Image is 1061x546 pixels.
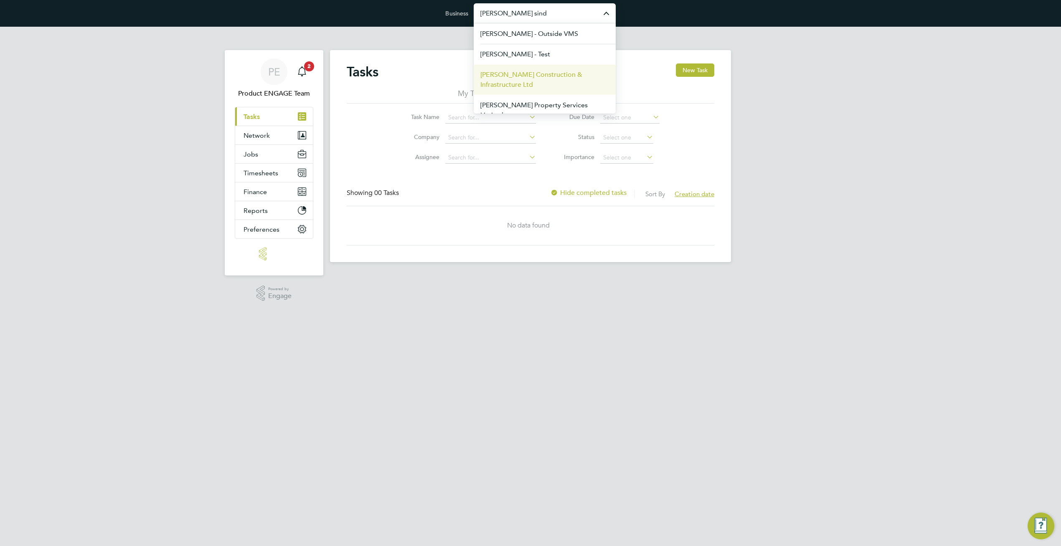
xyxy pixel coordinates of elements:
[268,293,292,300] span: Engage
[256,286,292,301] a: Powered byEngage
[235,126,313,144] button: Network
[244,150,258,158] span: Jobs
[235,247,313,260] a: Go to home page
[235,145,313,163] button: Jobs
[557,113,594,121] label: Due Date
[550,189,627,197] label: Hide completed tasks
[480,29,578,39] span: [PERSON_NAME] - Outside VMS
[557,133,594,141] label: Status
[676,63,714,77] button: New Task
[244,207,268,215] span: Reports
[347,189,401,197] div: Showing
[235,201,313,220] button: Reports
[347,63,378,80] h2: Tasks
[259,247,289,260] img: engage-logo-retina.png
[244,225,279,233] span: Preferences
[445,152,536,164] input: Search for...
[235,58,313,99] a: PEProduct ENGAGE Team
[294,58,310,85] a: 2
[268,66,280,77] span: PE
[235,88,313,99] span: Product ENGAGE Team
[244,169,278,177] span: Timesheets
[445,132,536,144] input: Search for...
[557,153,594,161] label: Importance
[600,132,653,144] input: Select one
[347,221,710,230] div: No data found
[445,10,468,17] label: Business
[445,112,536,124] input: Search for...
[645,190,665,198] label: Sort By
[235,220,313,238] button: Preferences
[235,107,313,126] a: Tasks
[600,152,653,164] input: Select one
[458,88,488,104] li: My Tasks
[402,153,439,161] label: Assignee
[304,61,314,71] span: 2
[244,188,267,196] span: Finance
[244,131,270,139] span: Network
[480,70,609,90] span: [PERSON_NAME] Construction & Infrastructure Ltd
[402,113,439,121] label: Task Name
[244,113,260,121] span: Tasks
[480,100,609,120] span: [PERSON_NAME] Property Services Limited
[235,164,313,182] button: Timesheets
[402,133,439,141] label: Company
[235,182,313,201] button: Finance
[1028,513,1054,539] button: Engage Resource Center
[374,189,399,197] span: 00 Tasks
[480,49,550,59] span: [PERSON_NAME] - Test
[225,50,323,276] nav: Main navigation
[268,286,292,293] span: Powered by
[675,190,714,198] span: Creation date
[600,112,660,124] input: Select one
